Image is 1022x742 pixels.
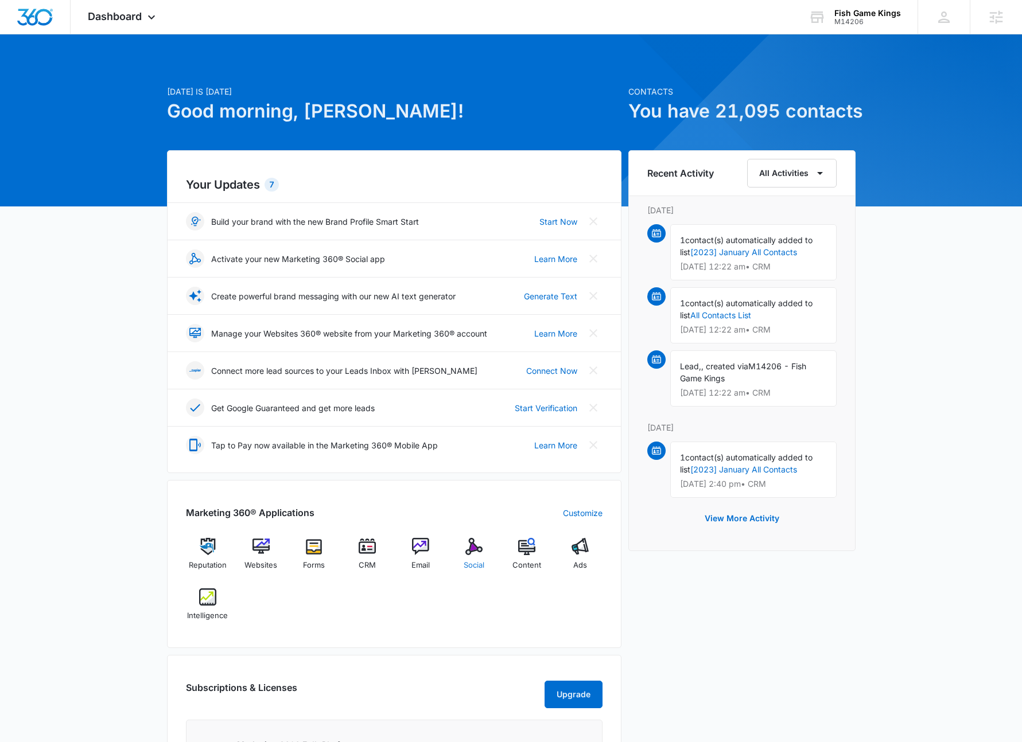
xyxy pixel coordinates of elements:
[265,178,279,192] div: 7
[584,287,603,305] button: Close
[584,436,603,454] button: Close
[545,681,603,708] button: Upgrade
[88,10,142,22] span: Dashboard
[834,9,901,18] div: account name
[452,538,496,579] a: Social
[526,365,577,377] a: Connect Now
[303,560,325,571] span: Forms
[211,253,385,265] p: Activate your new Marketing 360® Social app
[693,505,791,532] button: View More Activity
[628,85,856,97] p: Contacts
[244,560,277,571] span: Websites
[647,166,714,180] h6: Recent Activity
[167,85,621,97] p: [DATE] is [DATE]
[680,263,827,271] p: [DATE] 12:22 am • CRM
[189,560,227,571] span: Reputation
[584,399,603,417] button: Close
[690,310,751,320] a: All Contacts List
[628,97,856,125] h1: You have 21,095 contacts
[834,18,901,26] div: account id
[701,361,748,371] span: , created via
[680,235,813,257] span: contact(s) automatically added to list
[186,176,603,193] h2: Your Updates
[345,538,390,579] a: CRM
[211,365,477,377] p: Connect more lead sources to your Leads Inbox with [PERSON_NAME]
[211,327,487,339] p: Manage your Websites 360® website from your Marketing 360® account
[680,235,685,245] span: 1
[187,610,228,622] span: Intelligence
[558,538,603,579] a: Ads
[573,560,587,571] span: Ads
[680,361,701,371] span: Lead,
[747,159,837,188] button: All Activities
[186,588,230,630] a: Intelligence
[534,327,577,339] a: Learn More
[186,681,297,704] h2: Subscriptions & Licenses
[680,452,685,462] span: 1
[505,538,549,579] a: Content
[399,538,443,579] a: Email
[584,324,603,342] button: Close
[563,507,603,519] a: Customize
[211,216,419,228] p: Build your brand with the new Brand Profile Smart Start
[647,421,837,434] p: [DATE]
[211,439,438,451] p: Tap to Pay now available in the Marketing 360® Mobile App
[539,216,577,228] a: Start Now
[647,204,837,216] p: [DATE]
[584,212,603,231] button: Close
[680,298,685,308] span: 1
[186,538,230,579] a: Reputation
[359,560,376,571] span: CRM
[524,290,577,302] a: Generate Text
[211,290,456,302] p: Create powerful brand messaging with our new AI text generator
[292,538,336,579] a: Forms
[680,389,827,397] p: [DATE] 12:22 am • CRM
[584,361,603,380] button: Close
[690,464,797,474] a: [2023] January All Contacts
[186,506,314,520] h2: Marketing 360® Applications
[680,326,827,334] p: [DATE] 12:22 am • CRM
[239,538,283,579] a: Websites
[464,560,484,571] span: Social
[680,480,827,488] p: [DATE] 2:40 pm • CRM
[534,253,577,265] a: Learn More
[584,249,603,268] button: Close
[690,247,797,257] a: [2023] January All Contacts
[167,97,621,125] h1: Good morning, [PERSON_NAME]!
[534,439,577,451] a: Learn More
[512,560,541,571] span: Content
[680,452,813,474] span: contact(s) automatically added to list
[411,560,430,571] span: Email
[515,402,577,414] a: Start Verification
[680,298,813,320] span: contact(s) automatically added to list
[211,402,375,414] p: Get Google Guaranteed and get more leads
